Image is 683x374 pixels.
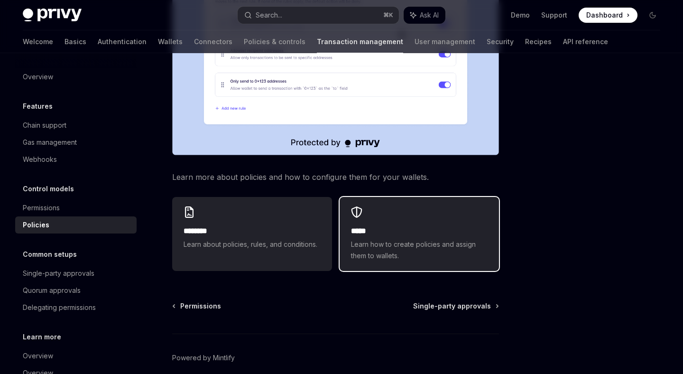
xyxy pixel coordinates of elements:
span: Learn how to create policies and assign them to wallets. [351,239,488,262]
a: Welcome [23,30,53,53]
button: Ask AI [404,7,445,24]
a: Dashboard [579,8,637,23]
a: Overview [15,68,137,85]
a: Powered by Mintlify [172,353,235,363]
div: Overview [23,71,53,83]
h5: Features [23,101,53,112]
a: Support [541,10,567,20]
h5: Common setups [23,249,77,260]
a: *****Learn how to create policies and assign them to wallets. [340,197,499,271]
span: Dashboard [586,10,623,20]
a: Security [487,30,514,53]
div: Delegating permissions [23,302,96,313]
a: Gas management [15,134,137,151]
span: ⌘ K [383,11,393,19]
span: Single-party approvals [413,301,491,311]
div: Chain support [23,120,66,131]
a: Permissions [173,301,221,311]
span: Permissions [180,301,221,311]
span: Learn about policies, rules, and conditions. [184,239,320,250]
img: dark logo [23,9,82,22]
a: Delegating permissions [15,299,137,316]
a: Demo [511,10,530,20]
a: Policies [15,216,137,234]
span: Ask AI [420,10,439,20]
a: Overview [15,347,137,365]
div: Single-party approvals [23,268,94,279]
div: Quorum approvals [23,285,81,296]
a: Quorum approvals [15,282,137,299]
button: Search...⌘K [238,7,398,24]
div: Permissions [23,202,60,214]
div: Gas management [23,137,77,148]
a: Permissions [15,199,137,216]
a: Chain support [15,117,137,134]
a: Single-party approvals [413,301,498,311]
a: Recipes [525,30,552,53]
a: **** ***Learn about policies, rules, and conditions. [172,197,332,271]
button: Toggle dark mode [645,8,660,23]
div: Webhooks [23,154,57,165]
div: Overview [23,350,53,362]
div: Policies [23,219,49,231]
a: Transaction management [317,30,403,53]
a: Policies & controls [244,30,305,53]
a: User management [415,30,475,53]
a: Single-party approvals [15,265,137,282]
a: Basics [65,30,86,53]
h5: Control models [23,183,74,195]
a: API reference [563,30,608,53]
a: Webhooks [15,151,137,168]
span: Learn more about policies and how to configure them for your wallets. [172,170,499,184]
div: Search... [256,9,282,21]
a: Connectors [194,30,232,53]
a: Authentication [98,30,147,53]
a: Wallets [158,30,183,53]
h5: Learn more [23,331,61,343]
